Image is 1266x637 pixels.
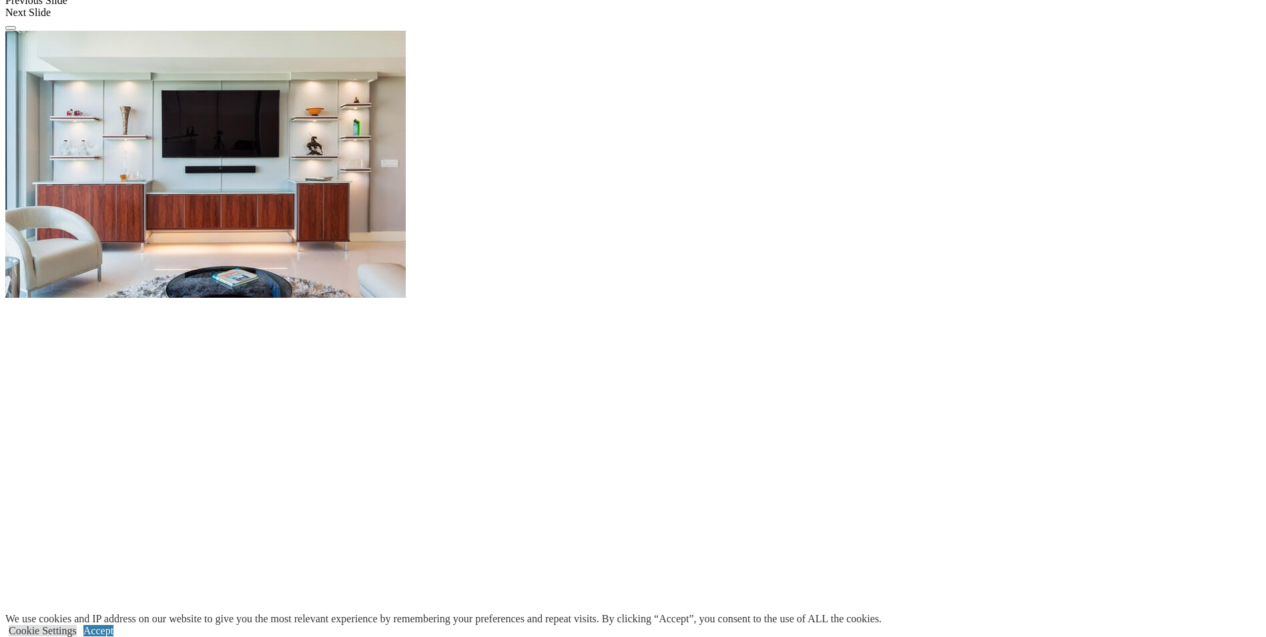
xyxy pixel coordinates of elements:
[5,31,406,298] img: Banner for mobile view
[83,625,113,636] a: Accept
[9,625,77,636] a: Cookie Settings
[5,613,882,625] div: We use cookies and IP address on our website to give you the most relevant experience by remember...
[5,26,16,30] button: Click here to pause slide show
[5,7,1251,19] div: Next Slide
